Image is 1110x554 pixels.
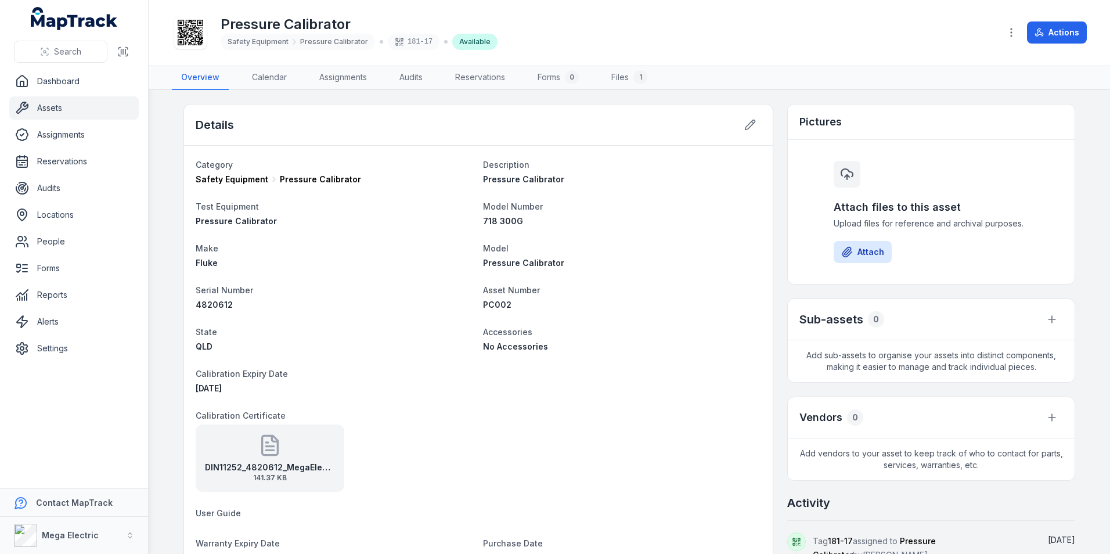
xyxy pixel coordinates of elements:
[787,495,830,511] h2: Activity
[9,96,139,120] a: Assets
[1048,535,1075,545] span: [DATE]
[788,438,1075,480] span: Add vendors to your asset to keep track of who to contact for parts, services, warranties, etc.
[54,46,81,57] span: Search
[196,285,253,295] span: Serial Number
[9,150,139,173] a: Reservations
[14,41,107,63] button: Search
[868,311,884,328] div: 0
[172,66,229,90] a: Overview
[196,383,222,393] time: 30/10/2025, 12:00:00 am
[196,160,233,170] span: Category
[9,203,139,226] a: Locations
[828,536,853,546] span: 181-17
[633,70,647,84] div: 1
[788,340,1075,382] span: Add sub-assets to organise your assets into distinct components, making it easier to manage and t...
[446,66,514,90] a: Reservations
[452,34,498,50] div: Available
[36,498,113,508] strong: Contact MapTrack
[483,258,564,268] span: Pressure Calibrator
[310,66,376,90] a: Assignments
[528,66,588,90] a: Forms0
[483,243,509,253] span: Model
[228,37,289,46] span: Safety Equipment
[205,473,335,483] span: 141.37 KB
[1048,535,1075,545] time: 14/08/2025, 10:43:47 am
[390,66,432,90] a: Audits
[9,70,139,93] a: Dashboard
[483,327,532,337] span: Accessories
[483,538,543,548] span: Purchase Date
[196,341,212,351] span: QLD
[9,123,139,146] a: Assignments
[221,15,498,34] h1: Pressure Calibrator
[31,7,118,30] a: MapTrack
[9,257,139,280] a: Forms
[847,409,863,426] div: 0
[42,530,99,540] strong: Mega Electric
[834,199,1029,215] h3: Attach files to this asset
[483,160,529,170] span: Description
[196,383,222,393] span: [DATE]
[300,37,368,46] span: Pressure Calibrator
[9,310,139,333] a: Alerts
[196,508,241,518] span: User Guide
[834,218,1029,229] span: Upload files for reference and archival purposes.
[602,66,657,90] a: Files1
[483,174,564,184] span: Pressure Calibrator
[388,34,439,50] div: 181-17
[9,283,139,307] a: Reports
[9,177,139,200] a: Audits
[196,258,218,268] span: Fluke
[799,114,842,130] h3: Pictures
[483,285,540,295] span: Asset Number
[196,202,259,211] span: Test Equipment
[205,462,335,473] strong: DIN11252_4820612_MegaElectrics
[483,300,511,310] span: PC002
[196,369,288,379] span: Calibration Expiry Date
[799,409,842,426] h3: Vendors
[565,70,579,84] div: 0
[196,117,234,133] h2: Details
[280,174,361,185] span: Pressure Calibrator
[196,411,286,420] span: Calibration Certificate
[196,243,218,253] span: Make
[243,66,296,90] a: Calendar
[483,202,543,211] span: Model Number
[196,327,217,337] span: State
[9,337,139,360] a: Settings
[834,241,892,263] button: Attach
[799,311,863,328] h2: Sub-assets
[1027,21,1087,44] button: Actions
[196,174,268,185] span: Safety Equipment
[9,230,139,253] a: People
[483,216,523,226] span: 718 300G
[196,538,280,548] span: Warranty Expiry Date
[196,300,233,310] span: 4820612
[196,216,277,226] span: Pressure Calibrator
[483,341,548,351] span: No Accessories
